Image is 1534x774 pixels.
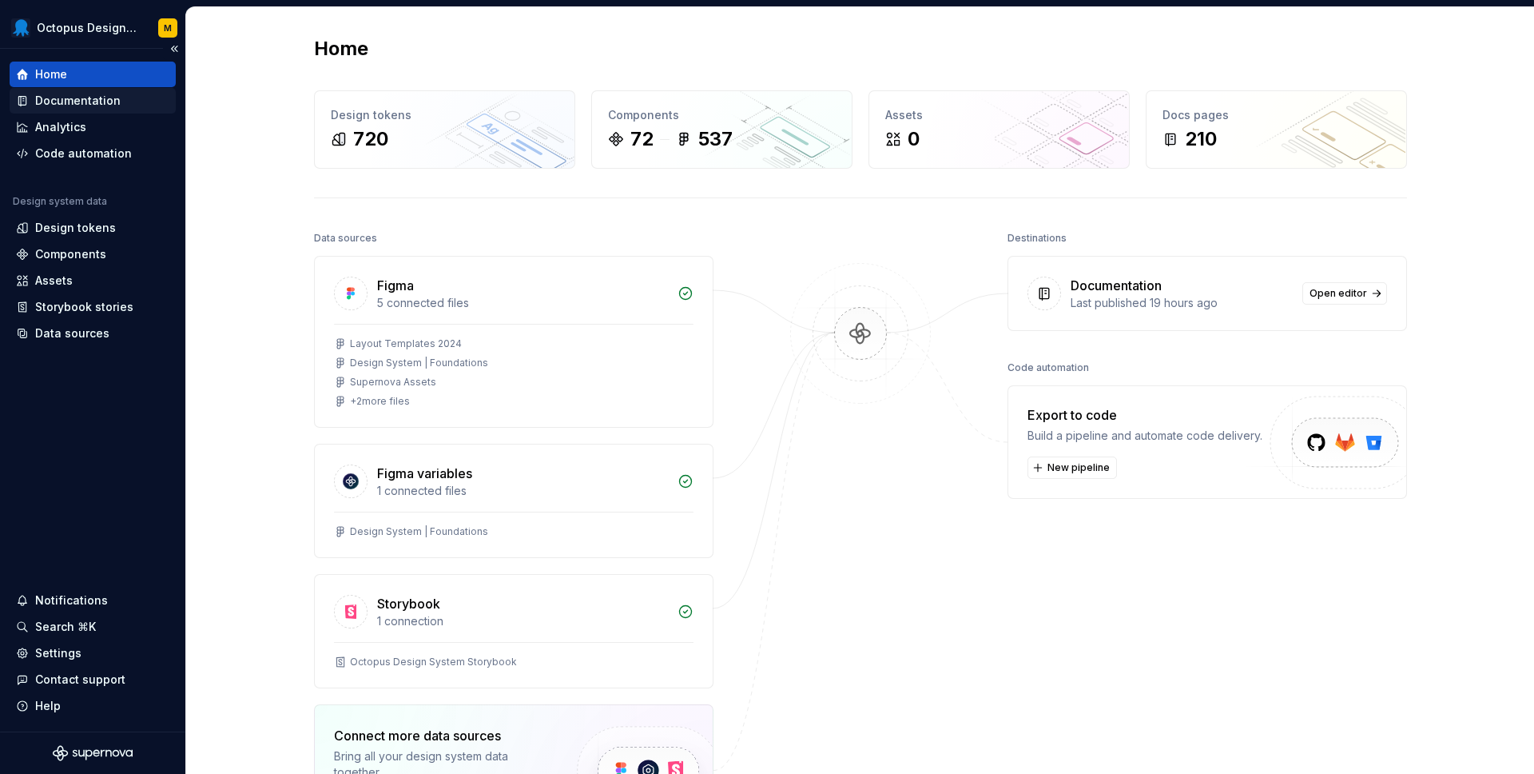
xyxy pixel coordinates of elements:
div: M [164,22,172,34]
div: Home [35,66,67,82]
div: 210 [1185,126,1217,152]
div: Search ⌘K [35,619,96,635]
a: Docs pages210 [1146,90,1407,169]
div: Supernova Assets [350,376,436,389]
div: Export to code [1027,405,1262,425]
span: New pipeline [1047,461,1110,474]
div: Assets [885,107,1113,123]
div: Design system data [13,195,107,208]
a: Design tokens [10,215,176,241]
div: Figma [377,276,414,295]
div: Connect more data sources [334,726,550,745]
div: 0 [908,126,920,152]
button: Help [10,693,176,719]
div: Data sources [314,227,377,249]
div: Analytics [35,119,86,135]
a: Components [10,241,176,267]
div: Design System | Foundations [350,525,488,538]
span: Open editor [1309,287,1367,300]
div: Storybook [377,594,440,613]
svg: Supernova Logo [53,745,133,761]
div: 720 [353,126,388,152]
div: 1 connected files [377,483,668,499]
div: 72 [630,126,654,152]
a: Storybook1 connectionOctopus Design System Storybook [314,574,713,688]
img: fcf53608-4560-46b3-9ec6-dbe177120620.png [11,18,30,38]
div: Design tokens [35,220,116,236]
div: Destinations [1007,227,1067,249]
a: Assets [10,268,176,293]
a: Documentation [10,88,176,114]
div: Documentation [1071,276,1162,295]
div: + 2 more files [350,395,410,408]
div: Build a pipeline and automate code delivery. [1027,428,1262,444]
a: Design tokens720 [314,90,575,169]
div: Code automation [35,146,132,162]
a: Data sources [10,321,176,346]
div: Octopus Design System [37,20,139,36]
div: 1 connection [377,613,668,629]
div: Design System | Foundations [350,357,488,369]
div: Docs pages [1162,107,1390,123]
button: Contact support [10,667,176,692]
div: Components [35,246,106,262]
div: Assets [35,273,73,289]
a: Storybook stories [10,294,176,320]
div: Notifications [35,592,108,608]
button: Octopus Design SystemM [3,10,182,45]
div: 5 connected files [377,295,668,311]
a: Assets0 [868,90,1130,169]
div: Data sources [35,325,109,341]
div: Code automation [1007,357,1089,379]
div: Contact support [35,672,125,688]
div: Settings [35,645,81,661]
div: Help [35,698,61,714]
a: Code automation [10,141,176,166]
button: Search ⌘K [10,614,176,640]
a: Figma variables1 connected filesDesign System | Foundations [314,444,713,558]
div: Design tokens [331,107,558,123]
a: Figma5 connected filesLayout Templates 2024Design System | FoundationsSupernova Assets+2more files [314,256,713,428]
div: Components [608,107,836,123]
a: Open editor [1302,282,1387,305]
a: Analytics [10,114,176,140]
button: New pipeline [1027,457,1117,479]
div: Documentation [35,93,121,109]
a: Components72537 [591,90,852,169]
button: Collapse sidebar [163,38,185,60]
div: Figma variables [377,464,472,483]
div: Storybook stories [35,299,133,315]
button: Notifications [10,588,176,613]
div: Last published 19 hours ago [1071,295,1293,311]
div: Layout Templates 2024 [350,337,462,350]
a: Settings [10,640,176,666]
div: 537 [698,126,733,152]
div: Octopus Design System Storybook [350,656,517,668]
a: Home [10,62,176,87]
h2: Home [314,36,368,62]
